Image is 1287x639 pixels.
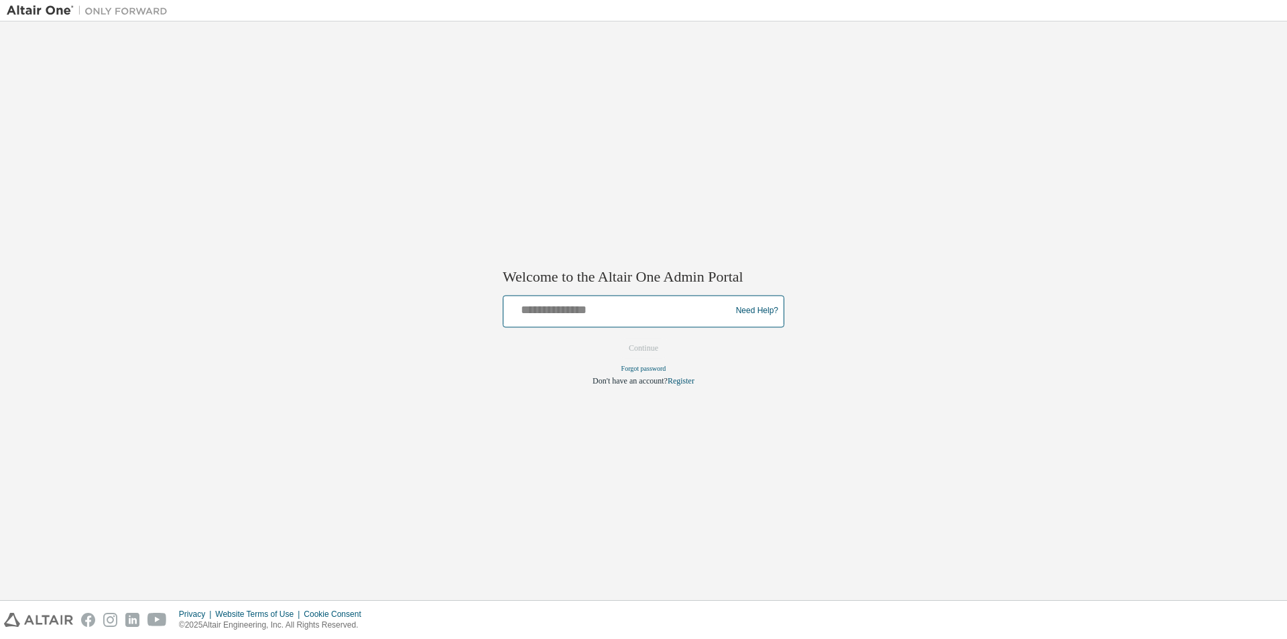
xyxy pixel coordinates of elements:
img: linkedin.svg [125,613,139,627]
img: altair_logo.svg [4,613,73,627]
div: Website Terms of Use [215,609,304,620]
img: Altair One [7,4,174,17]
img: facebook.svg [81,613,95,627]
a: Need Help? [736,311,778,312]
img: youtube.svg [147,613,167,627]
a: Forgot password [621,365,666,372]
div: Cookie Consent [304,609,369,620]
h2: Welcome to the Altair One Admin Portal [503,268,784,287]
img: instagram.svg [103,613,117,627]
div: Privacy [179,609,215,620]
span: Don't have an account? [593,376,668,386]
p: © 2025 Altair Engineering, Inc. All Rights Reserved. [179,620,369,631]
a: Register [668,376,694,386]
